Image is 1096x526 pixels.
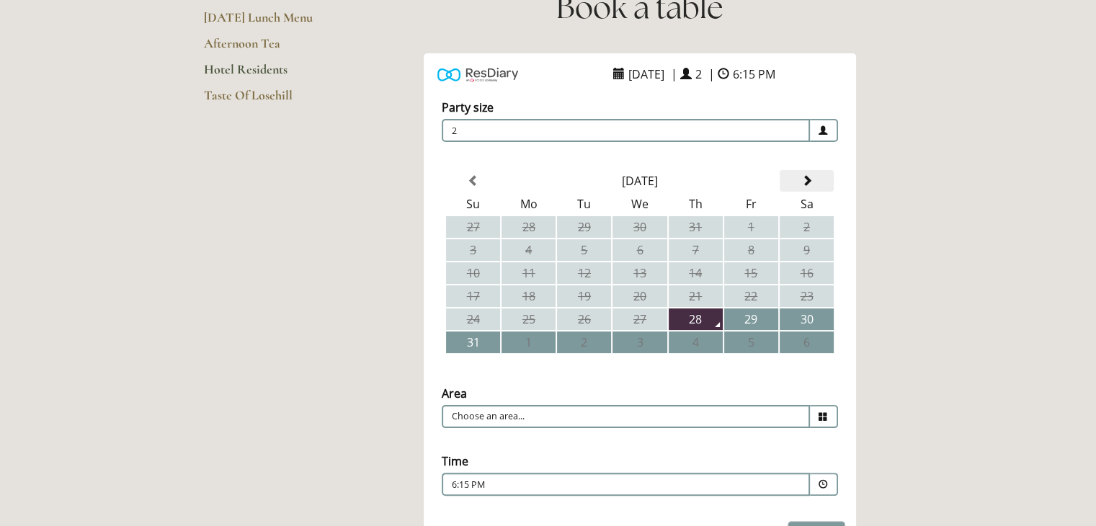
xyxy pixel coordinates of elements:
[502,331,556,353] td: 1
[557,308,611,330] td: 26
[625,63,668,86] span: [DATE]
[452,478,713,491] p: 6:15 PM
[669,239,723,261] td: 7
[446,262,500,284] td: 10
[502,285,556,307] td: 18
[724,285,778,307] td: 22
[502,216,556,238] td: 28
[780,285,834,307] td: 23
[557,331,611,353] td: 2
[724,331,778,353] td: 5
[612,285,667,307] td: 20
[502,170,778,192] th: Select Month
[724,239,778,261] td: 8
[446,216,500,238] td: 27
[729,63,779,86] span: 6:15 PM
[612,331,667,353] td: 3
[446,308,500,330] td: 24
[780,239,834,261] td: 9
[669,285,723,307] td: 21
[669,331,723,353] td: 4
[446,331,500,353] td: 31
[557,262,611,284] td: 12
[692,63,705,86] span: 2
[669,193,723,215] th: Th
[780,308,834,330] td: 30
[204,9,342,35] a: [DATE] Lunch Menu
[612,262,667,284] td: 13
[442,385,467,401] label: Area
[780,216,834,238] td: 2
[612,216,667,238] td: 30
[612,239,667,261] td: 6
[502,193,556,215] th: Mo
[446,285,500,307] td: 17
[708,66,715,82] span: |
[204,35,342,61] a: Afternoon Tea
[437,64,518,85] img: Powered by ResDiary
[724,193,778,215] th: Fr
[442,453,468,469] label: Time
[724,216,778,238] td: 1
[671,66,677,82] span: |
[557,193,611,215] th: Tu
[612,308,667,330] td: 27
[502,239,556,261] td: 4
[204,87,342,113] a: Taste Of Losehill
[557,285,611,307] td: 19
[669,262,723,284] td: 14
[669,216,723,238] td: 31
[204,61,342,87] a: Hotel Residents
[468,175,479,187] span: Previous Month
[442,119,810,142] span: 2
[442,99,494,115] label: Party size
[780,331,834,353] td: 6
[446,193,500,215] th: Su
[724,308,778,330] td: 29
[446,239,500,261] td: 3
[502,308,556,330] td: 25
[557,216,611,238] td: 29
[801,175,812,187] span: Next Month
[557,239,611,261] td: 5
[502,262,556,284] td: 11
[724,262,778,284] td: 15
[669,308,723,330] td: 28
[612,193,667,215] th: We
[780,193,834,215] th: Sa
[780,262,834,284] td: 16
